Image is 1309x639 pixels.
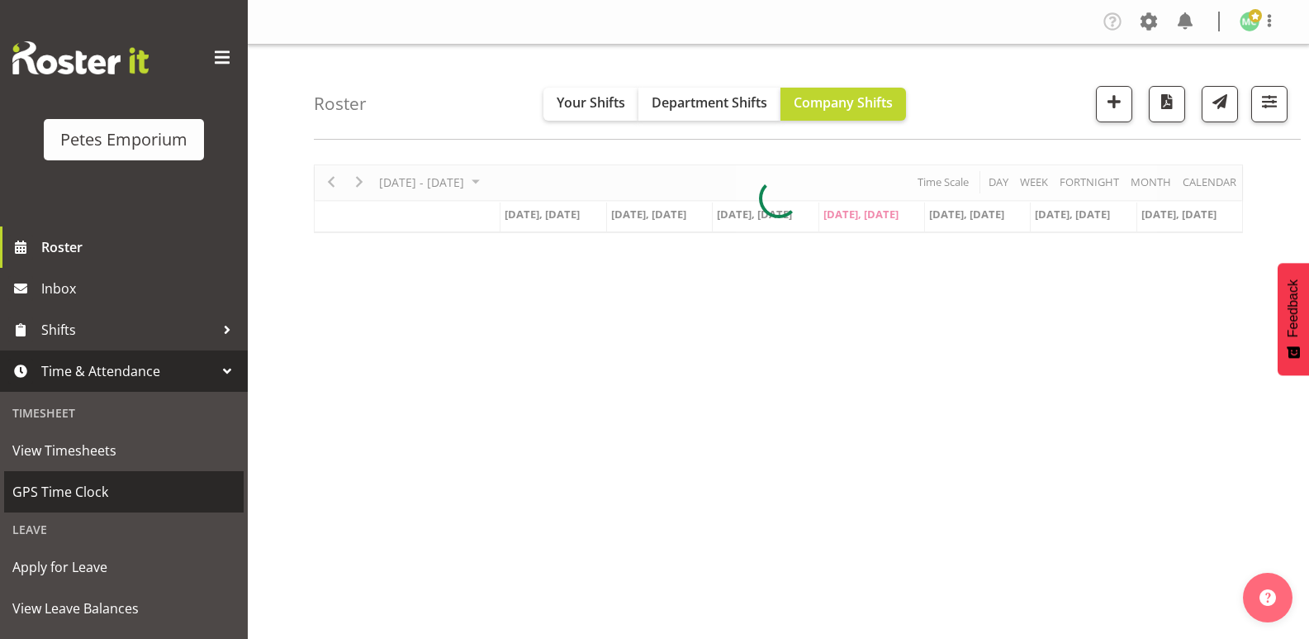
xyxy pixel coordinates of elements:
[4,396,244,430] div: Timesheet
[652,93,767,112] span: Department Shifts
[12,555,235,579] span: Apply for Leave
[4,546,244,588] a: Apply for Leave
[638,88,780,121] button: Department Shifts
[12,41,149,74] img: Rosterit website logo
[60,127,187,152] div: Petes Emporium
[543,88,638,121] button: Your Shifts
[794,93,893,112] span: Company Shifts
[41,235,240,260] span: Roster
[4,430,244,471] a: View Timesheets
[12,479,235,504] span: GPS Time Clock
[1149,86,1185,122] button: Download a PDF of the roster according to the set date range.
[12,596,235,621] span: View Leave Balances
[1259,589,1276,606] img: help-xxl-2.png
[4,513,244,546] div: Leave
[12,438,235,463] span: View Timesheets
[1251,86,1288,122] button: Filter Shifts
[1096,86,1132,122] button: Add a new shift
[780,88,906,121] button: Company Shifts
[41,276,240,301] span: Inbox
[1278,263,1309,375] button: Feedback - Show survey
[4,588,244,629] a: View Leave Balances
[1286,279,1301,337] span: Feedback
[1202,86,1238,122] button: Send a list of all shifts for the selected filtered period to all rostered employees.
[41,317,215,342] span: Shifts
[4,471,244,513] a: GPS Time Clock
[1240,12,1259,31] img: melissa-cowen2635.jpg
[557,93,625,112] span: Your Shifts
[41,359,215,384] span: Time & Attendance
[314,94,367,113] h4: Roster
